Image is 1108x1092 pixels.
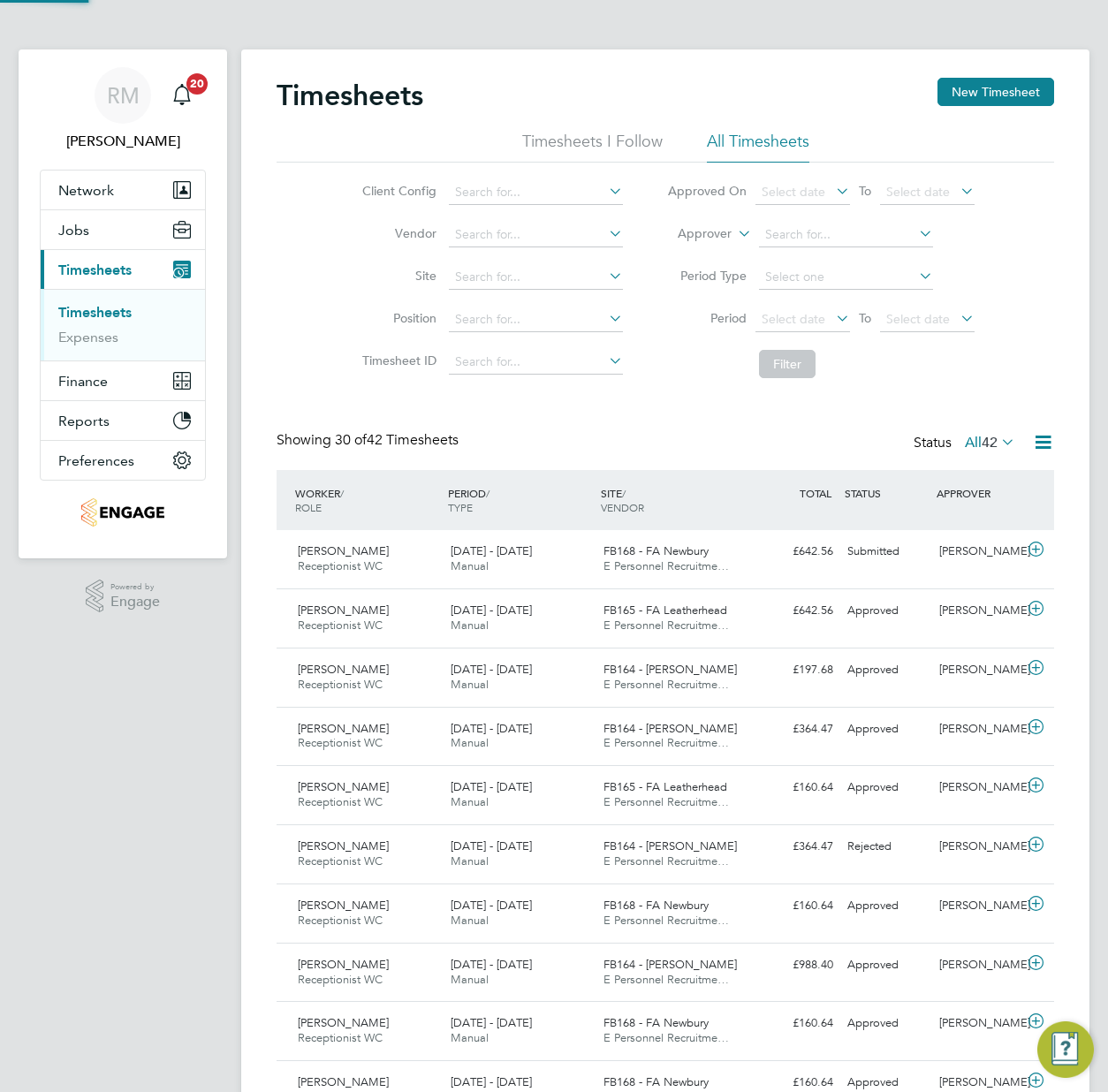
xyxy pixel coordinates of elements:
div: Approved [840,596,932,626]
button: Engage Resource Center [1037,1021,1094,1078]
button: Network [41,171,205,209]
span: E Personnel Recruitme… [603,794,729,809]
div: £642.56 [748,537,840,566]
div: Status [914,431,1019,456]
label: Position [357,310,436,326]
span: FB164 - [PERSON_NAME] [603,662,737,677]
div: [PERSON_NAME] [932,832,1024,861]
span: TYPE [448,500,473,514]
span: [DATE] - [DATE] [451,898,532,913]
span: FB168 - FA Newbury [603,898,709,913]
span: Receptionist WC [298,853,383,868]
span: E Personnel Recruitme… [603,618,729,633]
span: Receptionist WC [298,558,383,573]
span: [PERSON_NAME] [298,1074,389,1089]
span: E Personnel Recruitme… [603,1030,729,1045]
span: VENDOR [601,500,644,514]
div: Rejected [840,832,932,861]
span: [PERSON_NAME] [298,721,389,736]
div: APPROVER [932,477,1024,509]
span: Manual [451,1030,489,1045]
label: Period Type [667,268,747,284]
span: FB168 - FA Newbury [603,1074,709,1089]
span: E Personnel Recruitme… [603,558,729,573]
label: Approver [652,225,732,243]
div: Approved [840,951,932,980]
button: Filter [759,350,816,378]
a: Go to home page [40,498,206,527]
div: £364.47 [748,832,840,861]
li: All Timesheets [707,131,809,163]
label: Period [667,310,747,326]
div: Approved [840,715,932,744]
span: Select date [886,184,950,200]
span: FB165 - FA Leatherhead [603,779,727,794]
label: Site [357,268,436,284]
input: Select one [759,265,933,290]
span: FB168 - FA Newbury [603,1015,709,1030]
span: [PERSON_NAME] [298,603,389,618]
span: FB164 - [PERSON_NAME] [603,957,737,972]
span: Receptionist WC [298,794,383,809]
span: 20 [186,73,208,95]
span: Receptionist WC [298,618,383,633]
input: Search for... [759,223,933,247]
div: Timesheets [41,289,205,360]
span: [DATE] - [DATE] [451,603,532,618]
button: New Timesheet [937,78,1054,106]
span: Select date [762,184,825,200]
div: PERIOD [444,477,596,523]
span: Network [58,182,114,199]
div: [PERSON_NAME] [932,537,1024,566]
span: To [854,179,877,202]
span: [DATE] - [DATE] [451,721,532,736]
span: Timesheets [58,262,132,278]
span: [DATE] - [DATE] [451,838,532,853]
img: e-personnel-logo-retina.png [81,498,163,527]
a: Expenses [58,329,118,345]
span: Finance [58,373,108,390]
button: Reports [41,401,205,440]
div: £160.64 [748,891,840,921]
span: [PERSON_NAME] [298,957,389,972]
label: Timesheet ID [357,353,436,368]
span: [DATE] - [DATE] [451,543,532,558]
span: 42 Timesheets [335,431,459,449]
span: FB165 - FA Leatherhead [603,603,727,618]
span: [PERSON_NAME] [298,662,389,677]
div: [PERSON_NAME] [932,1009,1024,1038]
span: Select date [886,311,950,327]
span: E Personnel Recruitme… [603,972,729,987]
span: Manual [451,677,489,692]
button: Jobs [41,210,205,249]
span: Receptionist WC [298,735,383,750]
div: [PERSON_NAME] [932,656,1024,685]
input: Search for... [449,265,623,290]
div: Approved [840,656,932,685]
span: [PERSON_NAME] [298,779,389,794]
span: To [854,307,877,330]
span: Manual [451,618,489,633]
button: Finance [41,361,205,400]
span: Manual [451,853,489,868]
span: Receptionist WC [298,972,383,987]
span: [DATE] - [DATE] [451,957,532,972]
div: [PERSON_NAME] [932,951,1024,980]
div: £160.64 [748,773,840,802]
span: E Personnel Recruitme… [603,677,729,692]
span: FB164 - [PERSON_NAME] [603,721,737,736]
span: Preferences [58,452,134,469]
span: Jobs [58,222,89,239]
div: Approved [840,1009,932,1038]
input: Search for... [449,307,623,332]
span: [PERSON_NAME] [298,838,389,853]
span: 30 of [335,431,367,449]
div: [PERSON_NAME] [932,715,1024,744]
div: Approved [840,891,932,921]
span: Rachel McIntosh [40,131,206,152]
a: Powered byEngage [86,580,161,613]
input: Search for... [449,350,623,375]
div: £160.64 [748,1009,840,1038]
div: SITE [596,477,749,523]
a: Timesheets [58,304,132,321]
